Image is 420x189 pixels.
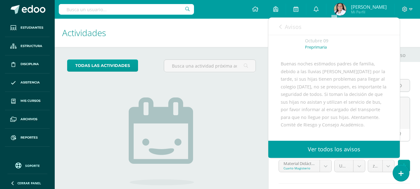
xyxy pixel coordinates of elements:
[164,60,255,72] input: Busca una actividad próxima aquí...
[5,73,50,92] a: Asistencia
[281,60,387,174] div: Buenas noches estimados padres de familia, debido a las lluvias [PERSON_NAME][DATE] por la tarde,...
[284,166,315,170] div: Cuarto Magisterio
[21,25,43,30] span: Estudiantes
[67,59,138,72] a: todas las Actividades
[5,55,50,74] a: Disciplina
[21,80,40,85] span: Asistencia
[339,160,348,172] span: Unidad 4
[334,3,346,16] img: e6ffc2c23759ff52a2fc79f3412619e3.png
[5,19,50,37] a: Estudiantes
[21,135,38,140] span: Reportes
[368,160,394,172] a: zona (100.0%)
[279,160,332,172] a: Material Didáctico 'A'Cuarto Magisterio
[285,23,302,31] span: Avisos
[305,38,387,44] div: Octubre 09
[21,62,39,67] span: Disciplina
[129,97,194,185] img: no_activities.png
[25,163,40,168] span: Soporte
[5,37,50,55] a: Estructura
[21,44,42,49] span: Estructura
[268,141,400,158] a: Ver todos los avisos
[335,160,365,172] a: Unidad 4
[5,110,50,129] a: Archivos
[21,117,37,122] span: Archivos
[5,129,50,147] a: Reportes
[7,161,47,169] a: Soporte
[373,160,378,172] span: zona (100.0%)
[62,19,261,47] h1: Actividades
[305,45,327,50] p: Preprimaria
[5,92,50,110] a: Mis cursos
[351,9,387,15] span: Mi Perfil
[59,4,194,15] input: Busca un usuario...
[284,160,315,166] div: Material Didáctico 'A'
[351,4,387,10] span: [PERSON_NAME]
[17,181,41,185] span: Cerrar panel
[21,98,40,103] span: Mis cursos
